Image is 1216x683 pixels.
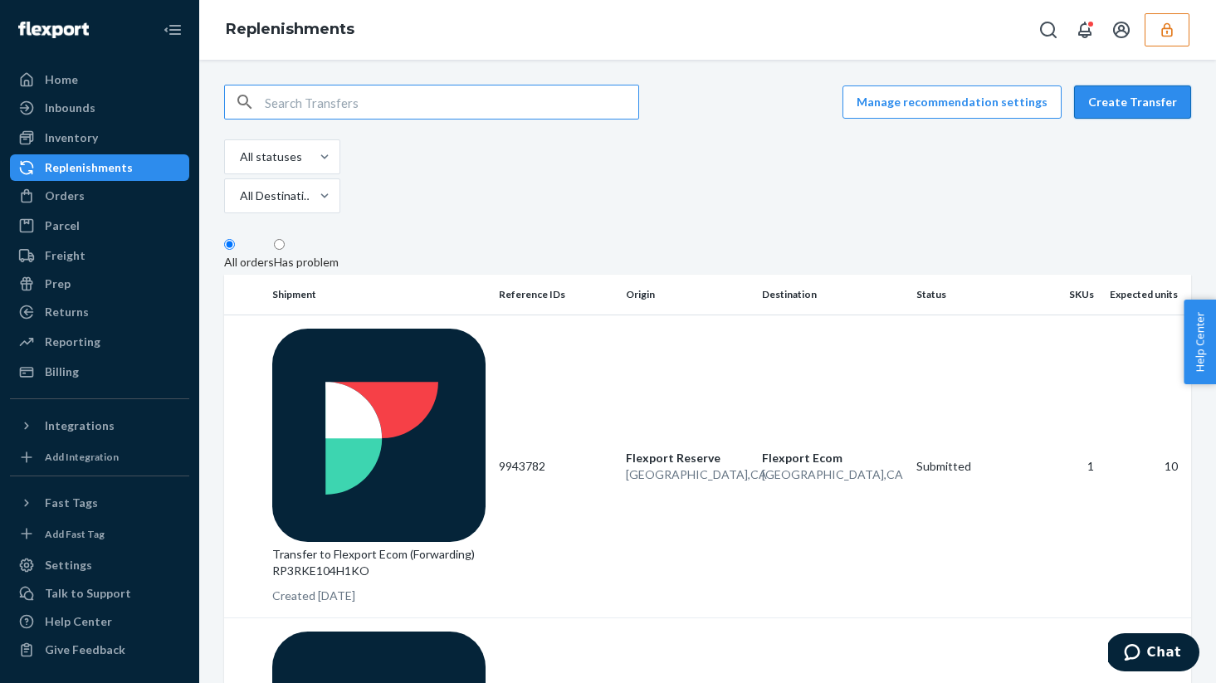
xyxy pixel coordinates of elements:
div: Orders [45,188,85,204]
div: Returns [45,304,89,320]
a: Billing [10,359,189,385]
div: Has problem [274,254,339,271]
input: All orders [224,239,235,250]
p: Created [DATE] [272,588,486,604]
button: Fast Tags [10,490,189,516]
p: [GEOGRAPHIC_DATA] , CA [626,466,749,483]
a: Inbounds [10,95,189,121]
p: Flexport Ecom [762,450,903,466]
div: Settings [45,557,92,573]
p: [GEOGRAPHIC_DATA] , CA [762,466,903,483]
a: Orders [10,183,189,209]
img: Flexport logo [18,22,89,38]
a: Add Integration [10,446,189,469]
div: Prep [45,276,71,292]
div: Fast Tags [45,495,98,511]
th: Shipment [266,275,492,315]
input: Search Transfers [265,85,638,119]
p: Transfer to Flexport Ecom (Forwarding) RP3RKE104H1KO [272,546,486,579]
div: Freight [45,247,85,264]
div: All Destinations [240,188,318,204]
div: Give Feedback [45,642,125,658]
a: Inventory [10,124,189,151]
a: Help Center [10,608,189,635]
p: Flexport Reserve [626,450,749,466]
th: Origin [619,275,755,315]
button: Talk to Support [10,580,189,607]
div: Integrations [45,417,115,434]
th: Reference IDs [492,275,619,315]
button: Close Navigation [156,13,189,46]
ol: breadcrumbs [212,6,368,54]
a: Freight [10,242,189,269]
button: Integrations [10,412,189,439]
td: 9943782 [492,315,619,617]
button: Give Feedback [10,637,189,663]
a: Add Fast Tag [10,523,189,546]
td: 10 [1101,315,1191,617]
div: Replenishments [45,159,133,176]
a: Returns [10,299,189,325]
input: All statuses [238,149,240,165]
a: Settings [10,552,189,578]
div: Submitted [916,458,1030,475]
th: SKUs [1037,275,1101,315]
div: Inbounds [45,100,95,116]
a: Home [10,66,189,93]
div: All statuses [240,149,302,165]
div: Inventory [45,129,98,146]
a: Replenishments [226,20,354,38]
a: Parcel [10,212,189,239]
button: Open Search Box [1032,13,1065,46]
button: Open notifications [1068,13,1101,46]
a: Prep [10,271,189,297]
div: Parcel [45,217,80,234]
div: All orders [224,254,274,271]
th: Status [910,275,1037,315]
input: Has problem [274,239,285,250]
div: Add Integration [45,450,119,464]
div: Talk to Support [45,585,131,602]
th: Destination [755,275,910,315]
div: Home [45,71,78,88]
div: Add Fast Tag [45,527,105,541]
a: Reporting [10,329,189,355]
th: Expected units [1101,275,1191,315]
div: Reporting [45,334,100,350]
button: Help Center [1184,300,1216,384]
a: Replenishments [10,154,189,181]
button: Manage recommendation settings [842,85,1062,119]
button: Open account menu [1105,13,1138,46]
td: 1 [1037,315,1101,617]
button: Create Transfer [1074,85,1191,119]
input: All Destinations [238,188,240,204]
div: Billing [45,363,79,380]
iframe: Opens a widget where you can chat to one of our agents [1108,633,1199,675]
div: Help Center [45,613,112,630]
